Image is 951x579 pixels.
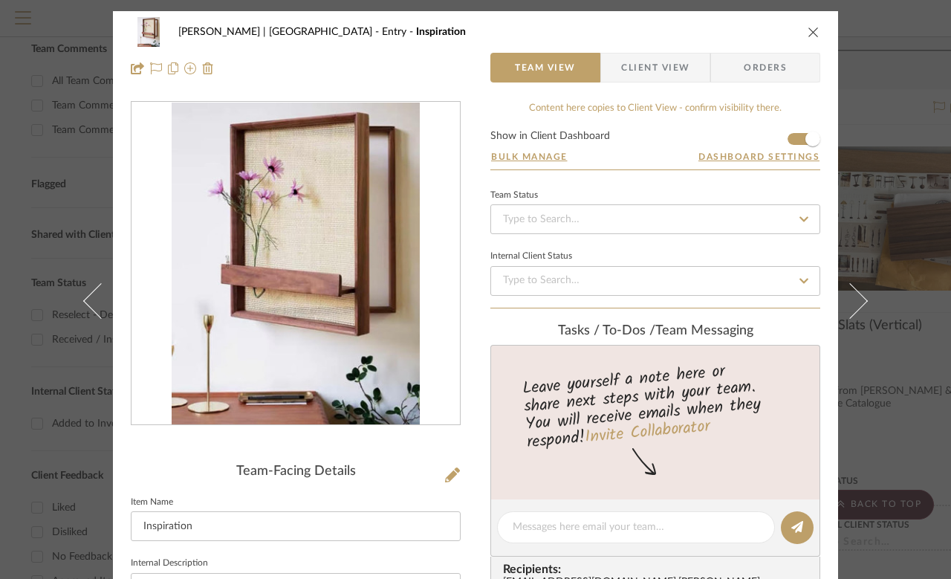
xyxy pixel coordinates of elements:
button: Dashboard Settings [698,150,820,164]
span: Tasks / To-Dos / [558,324,655,337]
span: Orders [727,53,803,83]
div: team Messaging [490,323,820,340]
div: Team Status [490,192,538,199]
button: Bulk Manage [490,150,568,164]
span: Inspiration [416,27,466,37]
img: Remove from project [202,62,214,74]
span: Team View [515,53,576,83]
input: Type to Search… [490,266,820,296]
div: Internal Client Status [490,253,572,260]
div: Content here copies to Client View - confirm visibility there. [490,101,820,116]
span: [PERSON_NAME] | [GEOGRAPHIC_DATA] [178,27,382,37]
input: Enter Item Name [131,511,461,541]
div: 0 [132,103,460,425]
a: Invite Collaborator [584,414,711,451]
button: close [807,25,820,39]
span: Client View [621,53,689,83]
div: Leave yourself a note here or share next steps with your team. You will receive emails when they ... [489,355,822,455]
div: Team-Facing Details [131,464,461,480]
img: 0c3557ed-e7f5-4a35-aab3-78903a5d9668_48x40.jpg [131,17,166,47]
input: Type to Search… [490,204,820,234]
label: Internal Description [131,560,208,567]
span: Entry [382,27,416,37]
img: 0c3557ed-e7f5-4a35-aab3-78903a5d9668_436x436.jpg [172,103,420,425]
label: Item Name [131,499,173,506]
span: Recipients: [503,563,814,576]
